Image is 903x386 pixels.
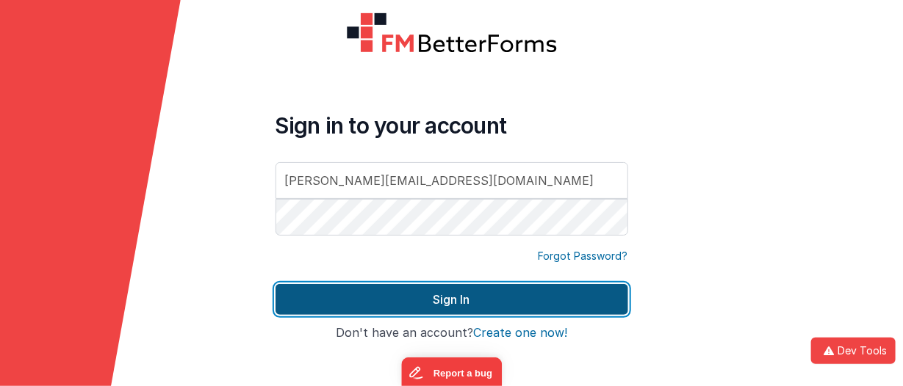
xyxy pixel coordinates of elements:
[276,284,628,315] button: Sign In
[276,327,628,340] h4: Don't have an account?
[276,112,628,139] h4: Sign in to your account
[473,327,567,340] button: Create one now!
[276,162,628,199] input: Email Address
[539,249,628,263] a: Forgot Password?
[811,338,896,364] button: Dev Tools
